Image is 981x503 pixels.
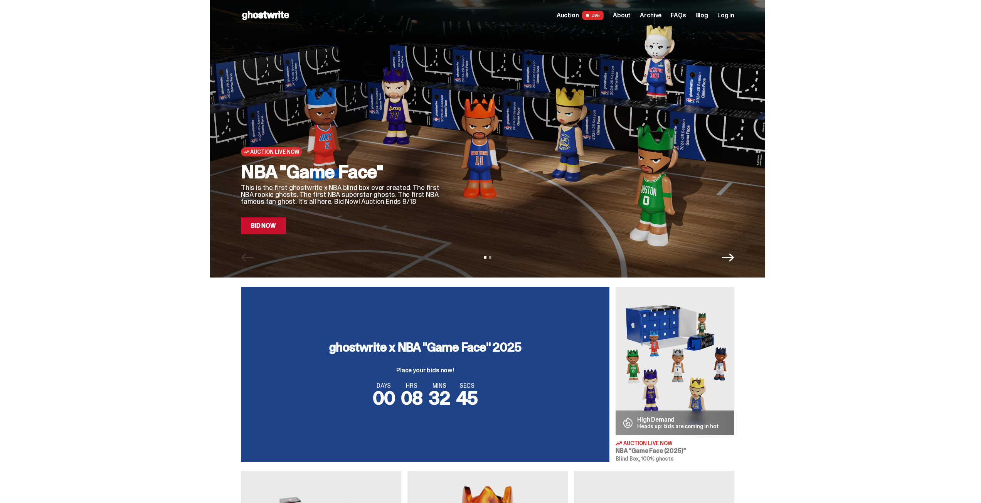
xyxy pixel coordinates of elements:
[671,12,686,19] a: FAQs
[717,12,734,19] a: Log in
[616,455,640,462] span: Blind Box,
[637,417,719,423] p: High Demand
[250,149,299,155] span: Auction Live Now
[582,11,604,20] span: LIVE
[616,448,734,454] h3: NBA “Game Face (2025)”
[489,256,491,259] button: View slide 2
[401,386,422,410] span: 08
[557,11,604,20] a: Auction LIVE
[641,455,673,462] span: 100% ghosts
[329,341,521,353] h3: ghostwrite x NBA "Game Face" 2025
[329,367,521,373] p: Place your bids now!
[616,287,734,462] a: Game Face (2025) High Demand Heads up: bids are coming in hot Auction Live Now
[429,386,450,410] span: 32
[401,383,422,389] span: HRS
[241,163,441,181] h2: NBA "Game Face"
[695,12,708,19] a: Blog
[616,287,734,435] img: Game Face (2025)
[484,256,486,259] button: View slide 1
[722,251,734,264] button: Next
[241,184,441,205] p: This is the first ghostwrite x NBA blind box ever created. The first NBA rookie ghosts. The first...
[429,383,450,389] span: MINS
[640,12,661,19] a: Archive
[241,217,286,234] a: Bid Now
[613,12,631,19] a: About
[557,12,579,19] span: Auction
[637,424,719,429] p: Heads up: bids are coming in hot
[623,441,673,446] span: Auction Live Now
[373,386,395,410] span: 00
[456,383,478,389] span: SECS
[456,386,478,410] span: 45
[373,383,395,389] span: DAYS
